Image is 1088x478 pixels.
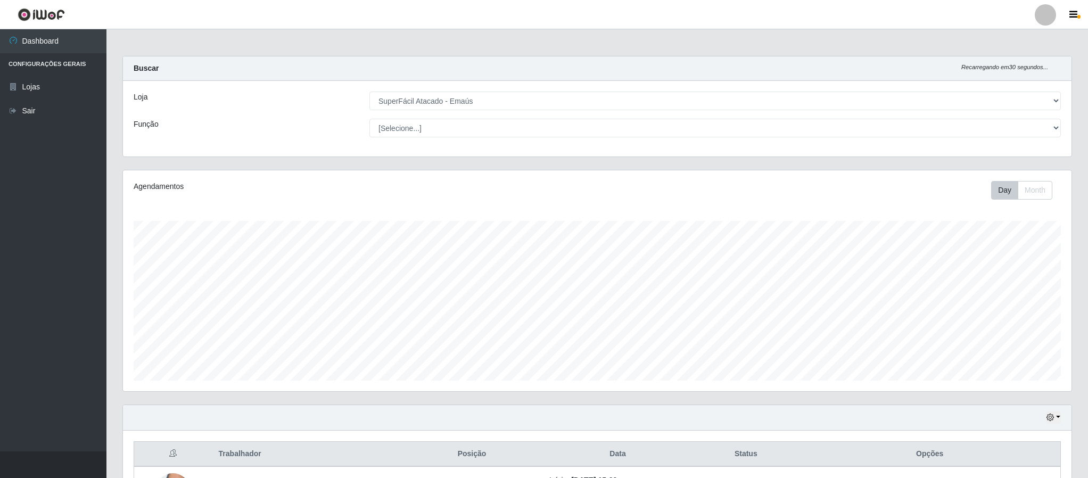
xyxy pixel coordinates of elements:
label: Loja [134,92,147,103]
th: Opções [799,442,1060,467]
th: Posição [401,442,543,467]
th: Trabalhador [212,442,401,467]
th: Data [543,442,693,467]
img: CoreUI Logo [18,8,65,21]
strong: Buscar [134,64,159,72]
button: Day [991,181,1018,200]
div: Toolbar with button groups [991,181,1061,200]
div: First group [991,181,1052,200]
button: Month [1018,181,1052,200]
label: Função [134,119,159,130]
th: Status [693,442,799,467]
i: Recarregando em 30 segundos... [961,64,1048,70]
div: Agendamentos [134,181,510,192]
